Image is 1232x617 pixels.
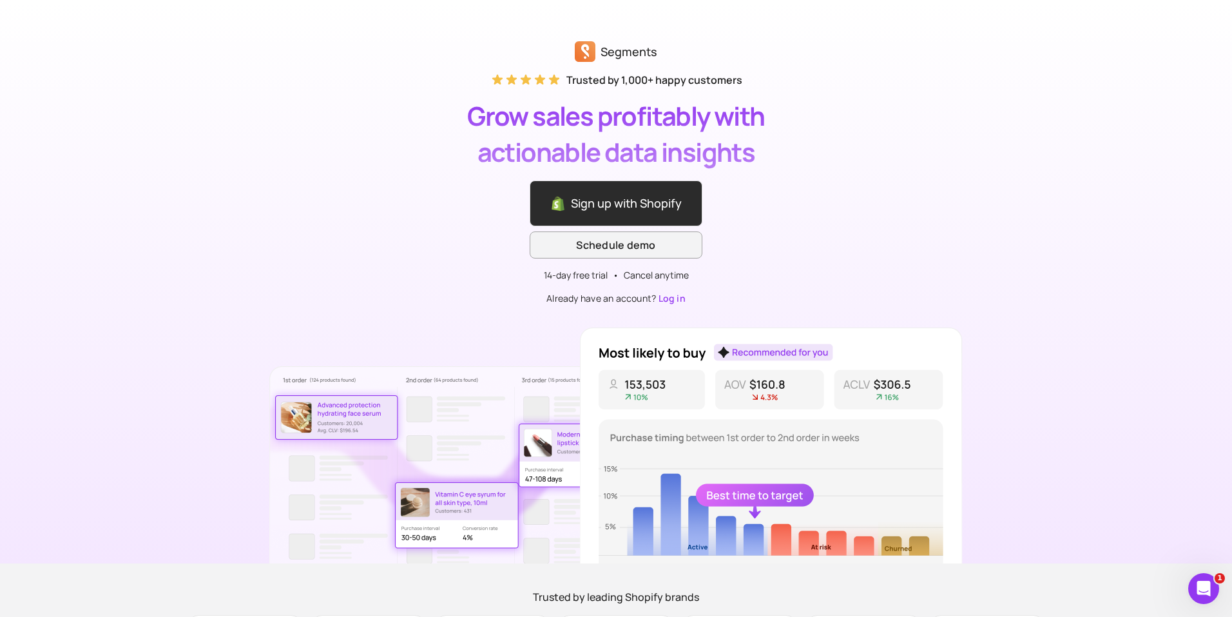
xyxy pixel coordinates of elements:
[530,292,702,305] p: Already have an account?
[550,196,566,213] img: Shopify logo
[613,269,619,282] span: •
[544,269,608,282] p: 14-day free trial
[1188,573,1219,604] iframe: Intercom live chat
[533,589,699,605] p: Trusted by leading Shopify brands
[1215,573,1225,583] span: 1
[601,43,657,61] p: Segments
[530,181,702,226] a: Sign up with Shopify
[152,315,1080,563] img: header image
[566,72,742,88] p: Trusted by 1,000+ happy customers
[423,98,809,170] p: Grow sales profitably with actionable data insights
[659,292,686,304] a: Log in
[530,231,702,259] a: Schedule demo
[624,269,689,282] p: Cancel anytime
